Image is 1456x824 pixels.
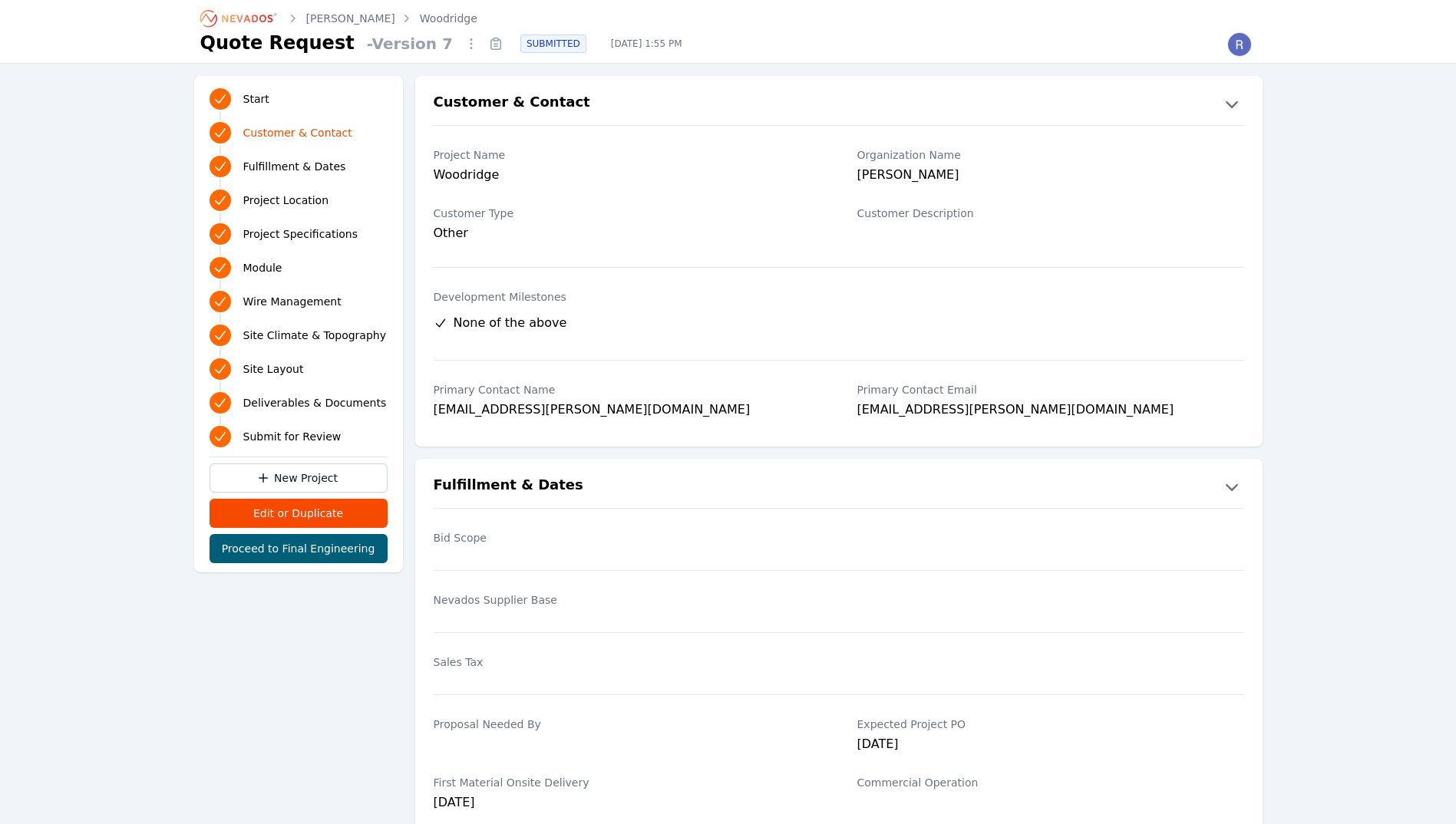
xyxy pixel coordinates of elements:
label: Development Milestones [434,289,1244,305]
span: Project Location [243,193,329,208]
div: Other [434,224,820,242]
span: Start [243,91,269,107]
button: Edit or Duplicate [210,499,388,528]
span: Site Climate & Topography [243,328,386,343]
label: Commercial Operation [857,775,1244,790]
span: Wire Management [243,294,342,309]
span: - Version 7 [361,33,459,54]
label: Bid Scope [434,530,820,545]
span: Site Layout [243,361,304,377]
div: [DATE] [857,735,1244,756]
label: Customer Description [857,206,1244,221]
nav: Progress [210,85,388,450]
label: Customer Type [434,206,820,221]
div: Woodridge [434,166,820,187]
span: Project Specifications [243,226,358,242]
span: Customer & Contact [243,125,352,140]
label: Organization Name [857,147,1244,163]
label: Proposal Needed By [434,717,820,732]
div: [EMAIL_ADDRESS][PERSON_NAME][DOMAIN_NAME] [857,400,1244,422]
a: New Project [210,463,388,493]
a: [PERSON_NAME] [306,11,395,26]
label: First Material Onsite Delivery [434,775,820,790]
div: SUBMITTED [520,35,586,53]
label: Expected Project PO [857,717,1244,732]
label: Sales Tax [434,654,820,670]
span: Module [243,260,282,275]
span: [DATE] 1:55 PM [599,38,695,50]
span: None of the above [454,314,567,332]
span: Deliverables & Documents [243,395,387,410]
div: [PERSON_NAME] [857,166,1244,187]
button: Proceed to Final Engineering [210,534,388,563]
h2: Fulfillment & Dates [434,474,583,499]
div: [DATE] [434,793,820,815]
label: Project Name [434,147,820,163]
h1: Quote Request [200,31,355,55]
div: [EMAIL_ADDRESS][PERSON_NAME][DOMAIN_NAME] [434,400,820,422]
label: Nevados Supplier Base [434,592,820,608]
span: Submit for Review [243,429,342,444]
a: Woodridge [420,11,477,26]
button: Fulfillment & Dates [415,474,1263,499]
nav: Breadcrumb [200,6,477,31]
label: Primary Contact Email [857,382,1244,397]
button: Customer & Contact [415,91,1263,116]
h2: Customer & Contact [434,91,590,116]
label: Primary Contact Name [434,382,820,397]
span: Fulfillment & Dates [243,159,346,174]
img: Riley Caron [1227,32,1252,57]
